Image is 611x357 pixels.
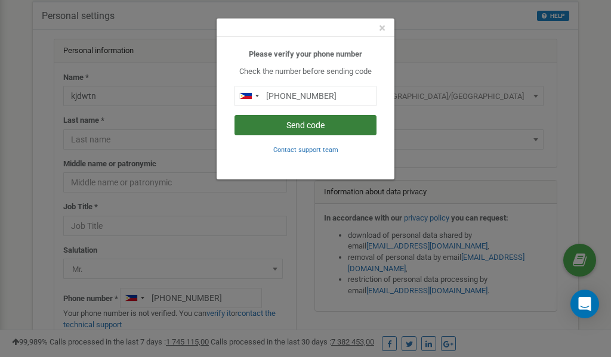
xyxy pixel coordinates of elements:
[249,49,362,58] b: Please verify your phone number
[235,86,263,105] div: Telephone country code
[379,22,385,35] button: Close
[234,86,377,106] input: 0905 123 4567
[273,146,338,154] small: Contact support team
[234,66,377,77] p: Check the number before sending code
[379,21,385,35] span: ×
[273,145,338,154] a: Contact support team
[570,290,599,318] div: Open Intercom Messenger
[234,115,377,135] button: Send code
